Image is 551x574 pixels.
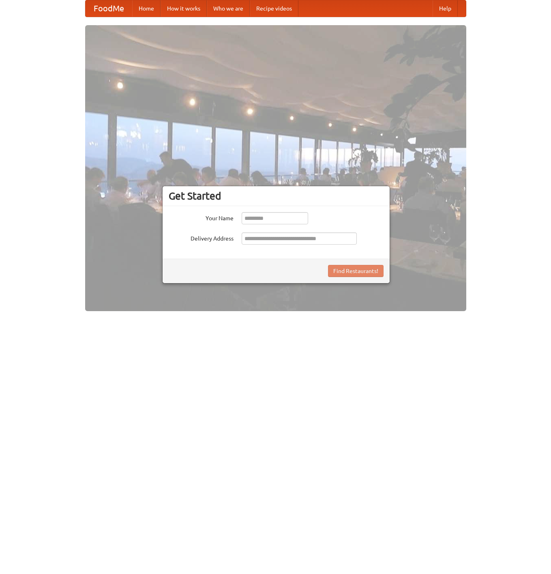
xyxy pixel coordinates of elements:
[250,0,298,17] a: Recipe videos
[207,0,250,17] a: Who we are
[169,232,234,243] label: Delivery Address
[132,0,161,17] a: Home
[328,265,384,277] button: Find Restaurants!
[169,212,234,222] label: Your Name
[86,0,132,17] a: FoodMe
[433,0,458,17] a: Help
[169,190,384,202] h3: Get Started
[161,0,207,17] a: How it works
